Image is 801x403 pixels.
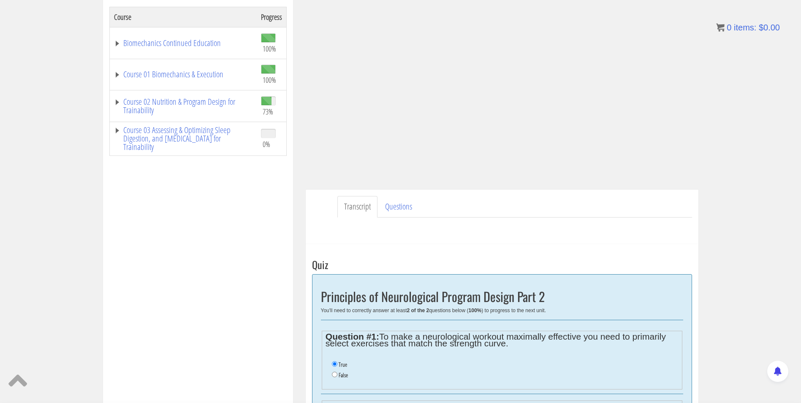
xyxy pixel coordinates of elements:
[257,7,287,27] th: Progress
[109,7,257,27] th: Course
[263,44,276,53] span: 100%
[312,259,692,270] h3: Quiz
[339,361,347,368] label: True
[326,333,678,347] legend: To make a neurological workout maximally effective you need to primarily select exercises that ma...
[263,139,270,149] span: 0%
[339,372,348,378] label: False
[407,308,429,313] b: 2 of the 2
[716,23,780,32] a: 0 items: $0.00
[326,332,379,341] strong: Question #1:
[114,126,253,151] a: Course 03 Assessing & Optimizing Sleep Digestion, and [MEDICAL_DATA] for Trainability
[321,289,683,303] h2: Principles of Neurological Program Design Part 2
[321,308,683,313] div: You'll need to correctly answer at least questions below ( ) to progress to the next unit.
[727,23,731,32] span: 0
[114,70,253,79] a: Course 01 Biomechanics & Execution
[378,196,419,218] a: Questions
[337,196,377,218] a: Transcript
[114,39,253,47] a: Biomechanics Continued Education
[759,23,763,32] span: $
[263,75,276,84] span: 100%
[734,23,756,32] span: items:
[469,308,482,313] b: 100%
[759,23,780,32] bdi: 0.00
[716,23,725,32] img: icon11.png
[263,107,273,116] span: 73%
[114,98,253,114] a: Course 02 Nutrition & Program Design for Trainability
